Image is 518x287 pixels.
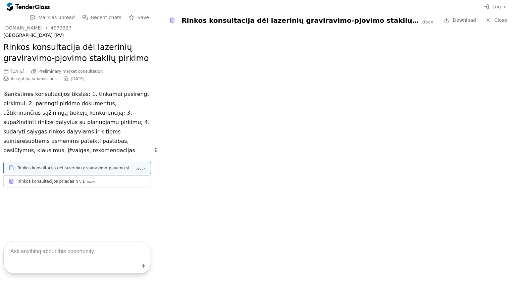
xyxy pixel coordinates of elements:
div: .docx [136,167,146,171]
a: Download [442,16,478,24]
div: Rinkos konsultacijos priedas Nr. 1 [17,179,85,184]
div: .docx [421,19,433,25]
p: Išankstinės konsultacijos tikslas: 1. tinkamai pasirengti pirkimui; 2. parengti pirkimo dokumentu... [3,90,151,155]
div: [DATE] [71,76,85,81]
span: Close [494,17,507,23]
button: Recent chats [80,13,123,22]
a: Close [481,16,511,24]
div: Rinkos konsultacija dėl lazerinių graviravimo-pjovimo staklių pirkimo [17,165,135,171]
a: Rinkos konsultacijos priedas Nr. 1.docx [3,175,151,187]
a: Rinkos konsultacija dėl lazerinių graviravimo-pjovimo staklių pirkimo.docx [3,162,151,174]
span: Recent chats [91,15,121,20]
button: Log in [482,3,509,11]
span: Download [453,17,476,23]
span: Preliminary market consultation [39,69,103,74]
div: [DATE] [11,69,24,74]
div: [GEOGRAPHIC_DATA] (PV) [3,33,151,38]
h2: Rinkos konsultacija dėl lazerinių graviravimo-pjovimo staklių pirkimo [3,42,151,64]
span: Mark as unread [38,15,75,20]
div: [DOMAIN_NAME] [3,25,43,30]
span: Save [138,15,149,20]
button: Save [127,13,151,22]
span: Log in [493,4,507,9]
a: [DOMAIN_NAME]4973327 [3,25,71,31]
div: Rinkos konsultacija dėl lazerinių graviravimo-pjovimo staklių pirkimo [182,16,420,25]
span: Accepting submissions [11,76,57,81]
button: Mark as unread [28,13,77,22]
div: 4973327 [51,25,71,30]
div: .docx [86,180,95,184]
